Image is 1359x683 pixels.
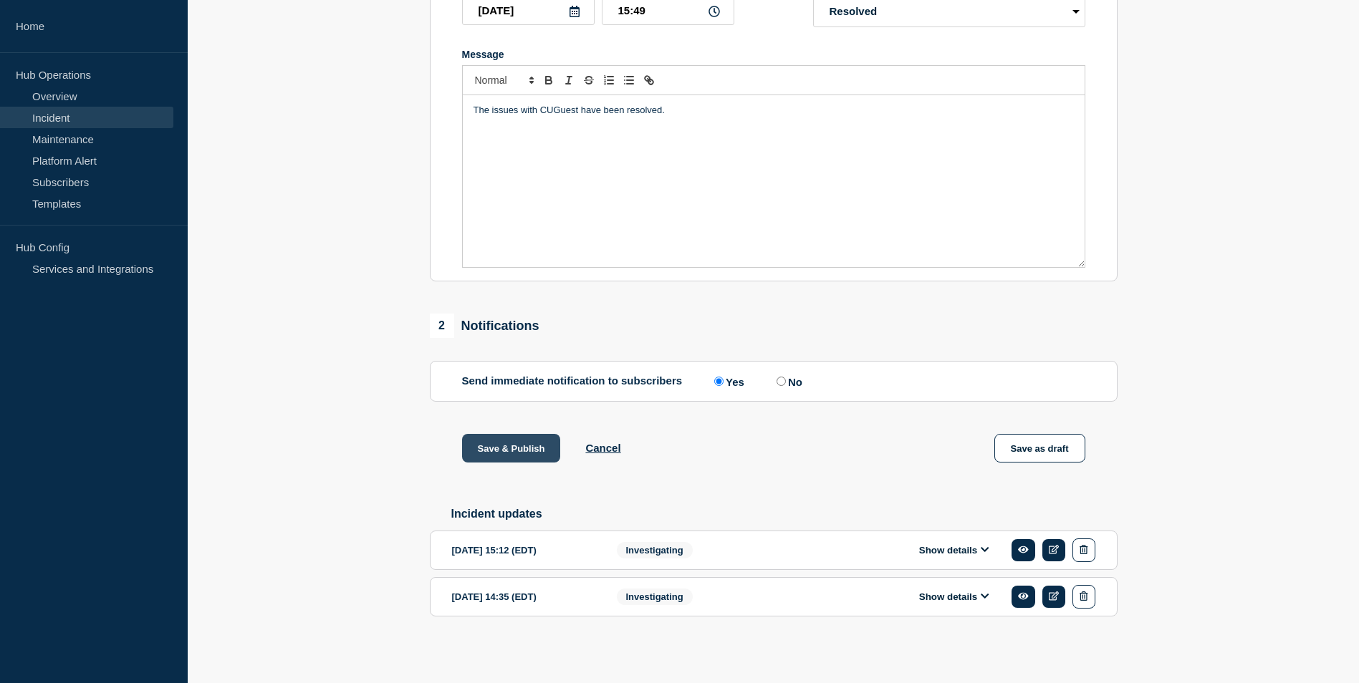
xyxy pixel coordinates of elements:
[462,374,1085,388] div: Send immediate notification to subscribers
[617,588,693,605] span: Investigating
[777,377,786,386] input: No
[430,314,539,338] div: Notifications
[452,585,595,609] div: [DATE] 14:35 (EDT)
[462,49,1085,60] div: Message
[579,72,599,89] button: Toggle strikethrough text
[639,72,659,89] button: Toggle link
[915,591,994,603] button: Show details
[599,72,619,89] button: Toggle ordered list
[451,508,1118,520] h2: Incident updates
[462,434,561,462] button: Save & Publish
[915,544,994,556] button: Show details
[714,377,724,386] input: Yes
[430,314,454,338] span: 2
[452,538,595,562] div: [DATE] 15:12 (EDT)
[463,95,1085,267] div: Message
[617,542,693,558] span: Investigating
[474,104,1074,117] p: The issues with CUGuest have been resolved.
[585,442,620,454] button: Cancel
[539,72,559,89] button: Toggle bold text
[994,434,1085,462] button: Save as draft
[469,72,539,89] span: Font size
[462,374,683,388] p: Send immediate notification to subscribers
[773,374,802,388] label: No
[559,72,579,89] button: Toggle italic text
[619,72,639,89] button: Toggle bulleted list
[711,374,744,388] label: Yes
